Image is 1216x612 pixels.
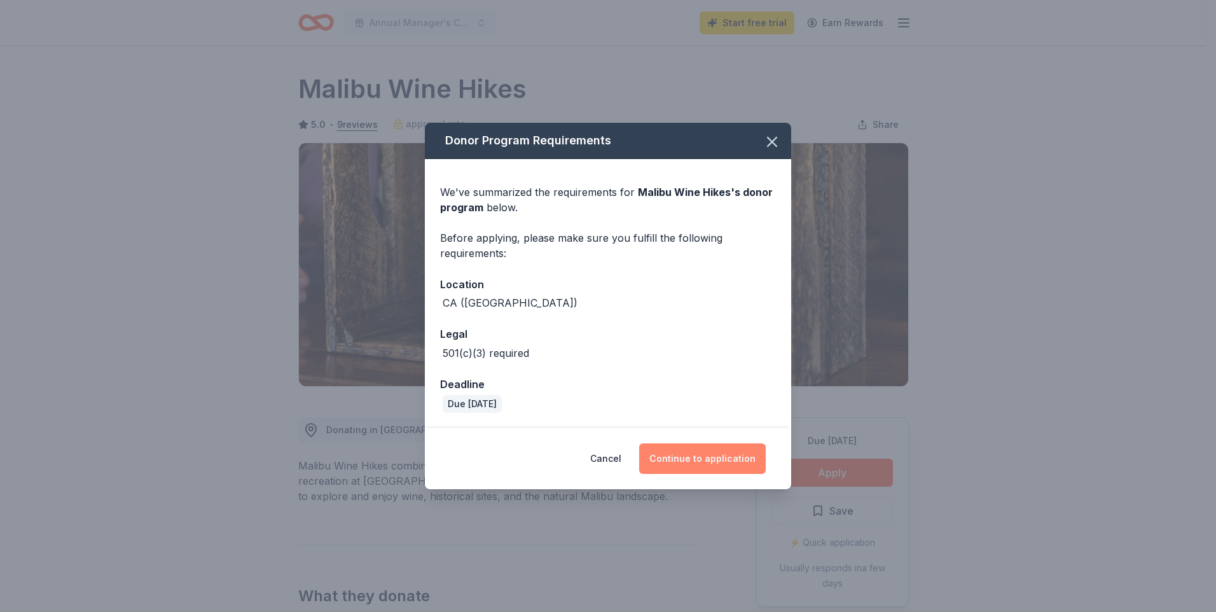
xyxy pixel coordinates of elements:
[443,295,577,310] div: CA ([GEOGRAPHIC_DATA])
[440,230,776,261] div: Before applying, please make sure you fulfill the following requirements:
[443,395,502,413] div: Due [DATE]
[440,376,776,393] div: Deadline
[639,443,766,474] button: Continue to application
[440,276,776,293] div: Location
[440,326,776,342] div: Legal
[590,443,621,474] button: Cancel
[443,345,529,361] div: 501(c)(3) required
[440,184,776,215] div: We've summarized the requirements for below.
[425,123,791,159] div: Donor Program Requirements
